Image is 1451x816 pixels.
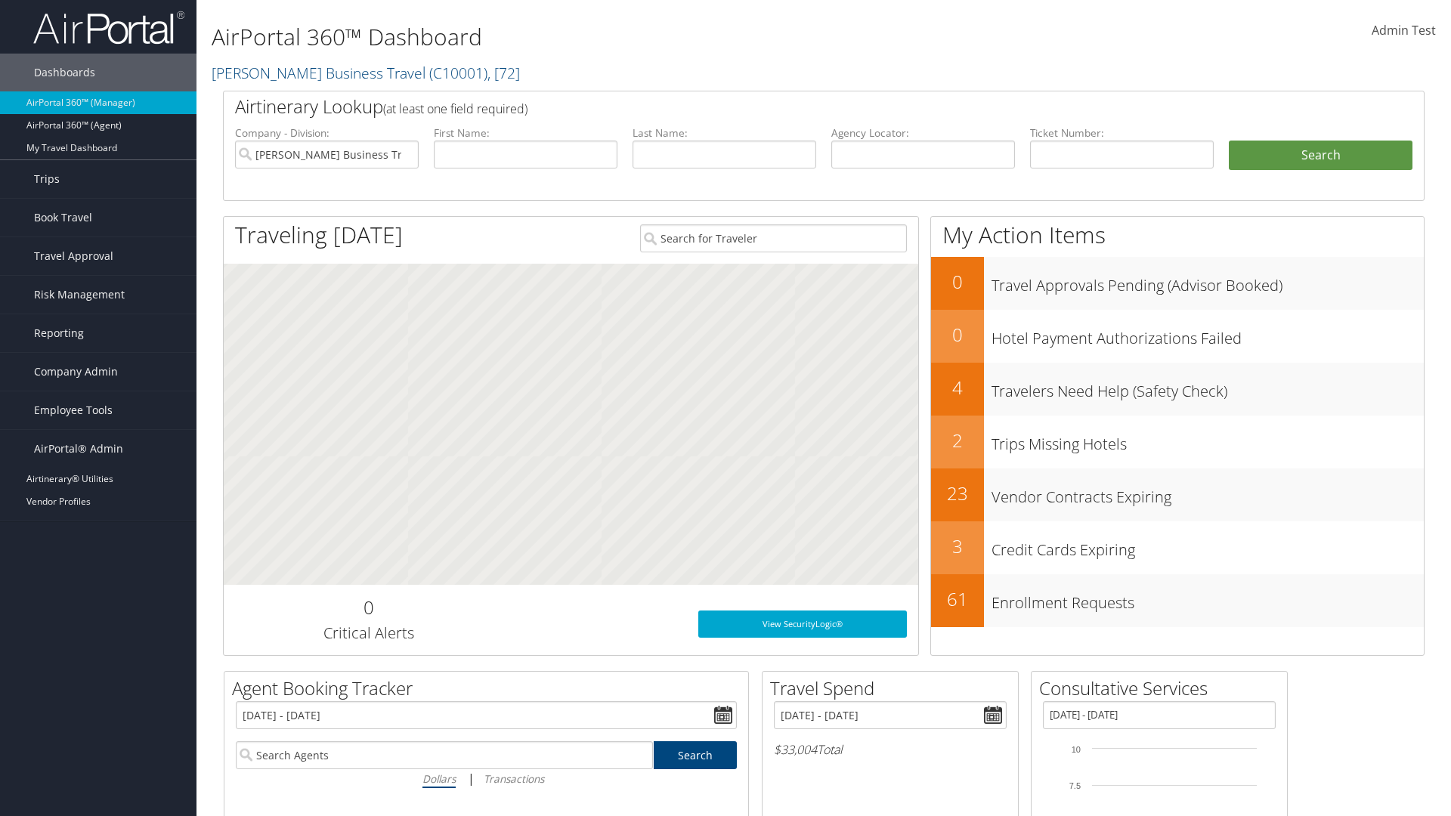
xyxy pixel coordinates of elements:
[1372,8,1436,54] a: Admin Test
[434,125,617,141] label: First Name:
[34,237,113,275] span: Travel Approval
[383,100,527,117] span: (at least one field required)
[774,741,1007,758] h6: Total
[774,741,817,758] span: $33,004
[931,521,1424,574] a: 3Credit Cards Expiring
[931,416,1424,468] a: 2Trips Missing Hotels
[931,219,1424,251] h1: My Action Items
[931,428,984,453] h2: 2
[34,391,113,429] span: Employee Tools
[633,125,816,141] label: Last Name:
[235,623,502,644] h3: Critical Alerts
[931,257,1424,310] a: 0Travel Approvals Pending (Advisor Booked)
[1229,141,1412,171] button: Search
[1069,781,1081,790] tspan: 7.5
[831,125,1015,141] label: Agency Locator:
[931,586,984,612] h2: 61
[992,585,1424,614] h3: Enrollment Requests
[34,430,123,468] span: AirPortal® Admin
[33,10,184,45] img: airportal-logo.png
[422,771,456,786] i: Dollars
[992,479,1424,508] h3: Vendor Contracts Expiring
[1030,125,1214,141] label: Ticket Number:
[236,769,737,788] div: |
[770,675,1018,701] h2: Travel Spend
[1072,745,1081,754] tspan: 10
[235,94,1313,119] h2: Airtinerary Lookup
[992,373,1424,402] h3: Travelers Need Help (Safety Check)
[34,353,118,391] span: Company Admin
[640,224,907,252] input: Search for Traveler
[992,320,1424,349] h3: Hotel Payment Authorizations Failed
[931,533,984,559] h2: 3
[931,481,984,506] h2: 23
[931,363,1424,416] a: 4Travelers Need Help (Safety Check)
[235,219,403,251] h1: Traveling [DATE]
[34,54,95,91] span: Dashboards
[212,63,520,83] a: [PERSON_NAME] Business Travel
[931,574,1424,627] a: 61Enrollment Requests
[34,314,84,352] span: Reporting
[484,771,544,786] i: Transactions
[34,160,60,198] span: Trips
[236,741,653,769] input: Search Agents
[931,269,984,295] h2: 0
[931,468,1424,521] a: 23Vendor Contracts Expiring
[212,21,1028,53] h1: AirPortal 360™ Dashboard
[1039,675,1287,701] h2: Consultative Services
[232,675,748,701] h2: Agent Booking Tracker
[34,276,125,314] span: Risk Management
[931,375,984,400] h2: 4
[235,125,419,141] label: Company - Division:
[992,267,1424,296] h3: Travel Approvals Pending (Advisor Booked)
[698,610,907,638] a: View SecurityLogic®
[992,426,1424,455] h3: Trips Missing Hotels
[429,63,487,83] span: ( C10001 )
[931,310,1424,363] a: 0Hotel Payment Authorizations Failed
[654,741,738,769] a: Search
[34,199,92,236] span: Book Travel
[1372,22,1436,39] span: Admin Test
[487,63,520,83] span: , [ 72 ]
[235,595,502,620] h2: 0
[992,532,1424,561] h3: Credit Cards Expiring
[931,322,984,348] h2: 0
